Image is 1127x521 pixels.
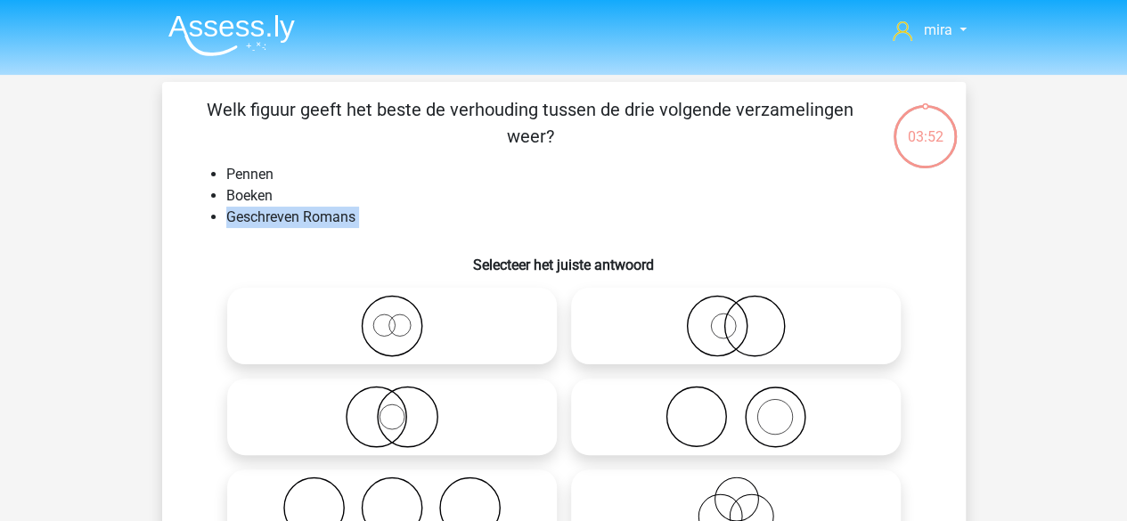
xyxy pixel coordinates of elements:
[892,103,959,148] div: 03:52
[226,207,937,228] li: Geschreven Romans
[923,21,951,38] span: mira
[226,185,937,207] li: Boeken
[191,96,870,150] p: Welk figuur geeft het beste de verhouding tussen de drie volgende verzamelingen weer?
[226,164,937,185] li: Pennen
[886,20,973,41] a: mira
[191,242,937,273] h6: Selecteer het juiste antwoord
[168,14,295,56] img: Assessly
